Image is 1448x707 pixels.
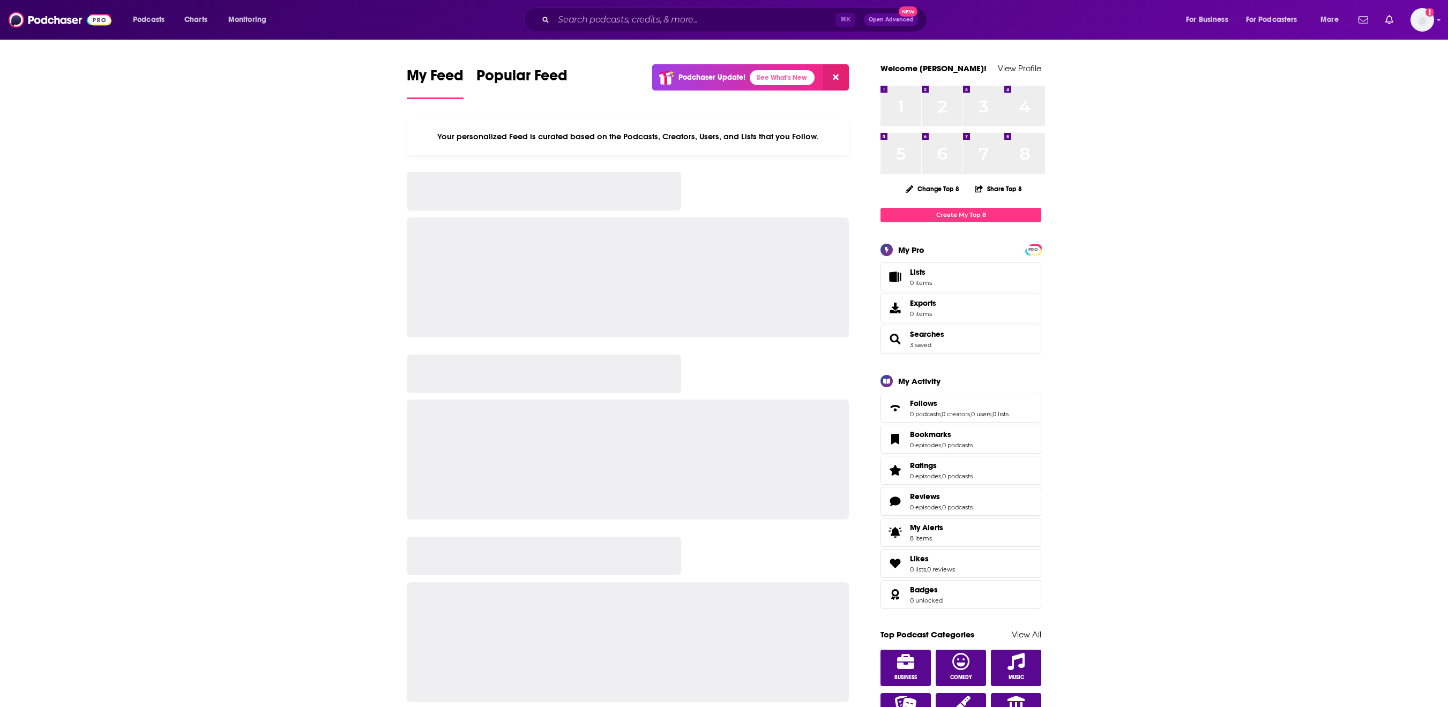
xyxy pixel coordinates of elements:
[910,398,1009,408] a: Follows
[941,472,942,480] span: ,
[1009,674,1024,681] span: Music
[910,492,973,501] a: Reviews
[898,376,941,386] div: My Activity
[884,432,906,447] a: Bookmarks
[835,13,855,27] span: ⌘ K
[1027,245,1040,253] a: PRO
[974,178,1022,199] button: Share Top 8
[177,11,214,28] a: Charts
[910,298,936,308] span: Exports
[910,310,936,318] span: 0 items
[910,329,944,339] a: Searches
[864,13,918,26] button: Open AdvancedNew
[942,441,973,449] a: 0 podcasts
[910,492,940,501] span: Reviews
[1178,11,1242,28] button: open menu
[1186,12,1228,27] span: For Business
[910,585,943,595] a: Badges
[910,279,932,287] span: 0 items
[910,430,951,439] span: Bookmarks
[926,566,927,573] span: ,
[884,525,906,540] span: My Alerts
[1354,11,1372,29] a: Show notifications dropdown
[884,556,906,571] a: Likes
[884,401,906,416] a: Follows
[880,650,931,686] a: Business
[942,503,973,511] a: 0 podcasts
[1027,246,1040,254] span: PRO
[1410,8,1434,32] span: Logged in as caitlinhogge
[880,294,1041,322] a: Exports
[910,535,943,542] span: 8 items
[476,66,568,99] a: Popular Feed
[884,269,906,284] span: Lists
[910,398,937,408] span: Follows
[554,11,835,28] input: Search podcasts, credits, & more...
[950,674,972,681] span: Comedy
[407,118,849,155] div: Your personalized Feed is curated based on the Podcasts, Creators, Users, and Lists that you Follow.
[942,410,970,418] a: 0 creators
[936,650,986,686] a: Comedy
[991,410,992,418] span: ,
[1313,11,1352,28] button: open menu
[678,73,745,82] p: Podchaser Update!
[910,461,973,470] a: Ratings
[228,12,266,27] span: Monitoring
[927,566,955,573] a: 0 reviews
[133,12,165,27] span: Podcasts
[880,325,1041,353] span: Searches
[910,523,943,532] span: My Alerts
[910,341,931,349] a: 3 saved
[998,63,1041,73] a: View Profile
[970,410,971,418] span: ,
[898,245,924,255] div: My Pro
[910,410,941,418] a: 0 podcasts
[880,425,1041,454] span: Bookmarks
[941,410,942,418] span: ,
[910,430,973,439] a: Bookmarks
[869,17,913,22] span: Open Advanced
[1410,8,1434,32] button: Show profile menu
[884,332,906,347] a: Searches
[880,549,1041,578] span: Likes
[9,10,111,30] img: Podchaser - Follow, Share and Rate Podcasts
[910,503,941,511] a: 0 episodes
[910,597,943,604] a: 0 unlocked
[899,6,918,17] span: New
[880,208,1041,222] a: Create My Top 8
[1320,12,1339,27] span: More
[880,487,1041,516] span: Reviews
[880,629,974,640] a: Top Podcast Categories
[407,66,464,91] span: My Feed
[910,441,941,449] a: 0 episodes
[884,587,906,602] a: Badges
[1012,629,1041,640] a: View All
[884,494,906,509] a: Reviews
[884,300,906,315] span: Exports
[992,410,1009,418] a: 0 lists
[1246,12,1297,27] span: For Podcasters
[184,12,207,27] span: Charts
[910,267,932,277] span: Lists
[910,461,937,470] span: Ratings
[941,441,942,449] span: ,
[884,463,906,478] a: Ratings
[991,650,1041,686] a: Music
[910,566,926,573] a: 0 lists
[910,585,938,595] span: Badges
[750,70,815,85] a: See What's New
[910,554,955,563] a: Likes
[880,456,1041,485] span: Ratings
[1381,11,1398,29] a: Show notifications dropdown
[880,262,1041,291] a: Lists
[941,503,942,511] span: ,
[1425,8,1434,17] svg: Add a profile image
[971,410,991,418] a: 0 users
[899,182,966,195] button: Change Top 8
[880,580,1041,609] span: Badges
[125,11,178,28] button: open menu
[407,66,464,99] a: My Feed
[910,472,941,480] a: 0 episodes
